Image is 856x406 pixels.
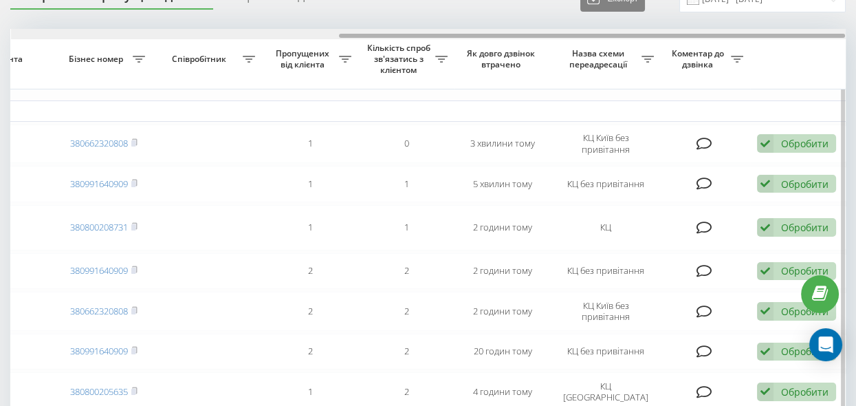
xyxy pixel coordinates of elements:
[262,205,358,250] td: 1
[358,253,454,290] td: 2
[465,48,540,70] span: Як довго дзвінок втрачено
[262,166,358,202] td: 1
[551,334,661,370] td: КЦ без привітання
[358,166,454,202] td: 1
[262,334,358,370] td: 2
[70,178,128,190] a: 380991640909
[70,345,128,357] a: 380991640909
[454,334,551,370] td: 20 годин тому
[668,48,731,70] span: Коментар до дзвінка
[551,292,661,330] td: КЦ Київ без привітання
[358,334,454,370] td: 2
[454,125,551,163] td: 3 хвилини тому
[70,221,128,233] a: 380800208731
[262,125,358,163] td: 1
[70,137,128,149] a: 380662320808
[63,54,133,65] span: Бізнес номер
[551,125,661,163] td: КЦ Київ без привітання
[454,205,551,250] td: 2 години тому
[358,205,454,250] td: 1
[358,292,454,330] td: 2
[781,385,828,398] div: Обробити
[262,253,358,290] td: 2
[454,292,551,330] td: 2 години тому
[781,305,828,318] div: Обробити
[551,205,661,250] td: КЦ
[70,385,128,398] a: 380800205635
[781,221,828,234] div: Обробити
[781,264,828,277] div: Обробити
[365,43,435,75] span: Кількість спроб зв'язатись з клієнтом
[781,178,828,191] div: Обробити
[781,345,828,358] div: Обробити
[454,166,551,202] td: 5 хвилин тому
[551,166,661,202] td: КЦ без привітання
[558,48,641,70] span: Назва схеми переадресації
[809,328,842,361] div: Open Intercom Messenger
[262,292,358,330] td: 2
[454,253,551,290] td: 2 години тому
[781,137,828,150] div: Обробити
[358,125,454,163] td: 0
[70,264,128,277] a: 380991640909
[159,54,243,65] span: Співробітник
[551,253,661,290] td: КЦ без привітання
[269,48,339,70] span: Пропущених від клієнта
[70,305,128,317] a: 380662320808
